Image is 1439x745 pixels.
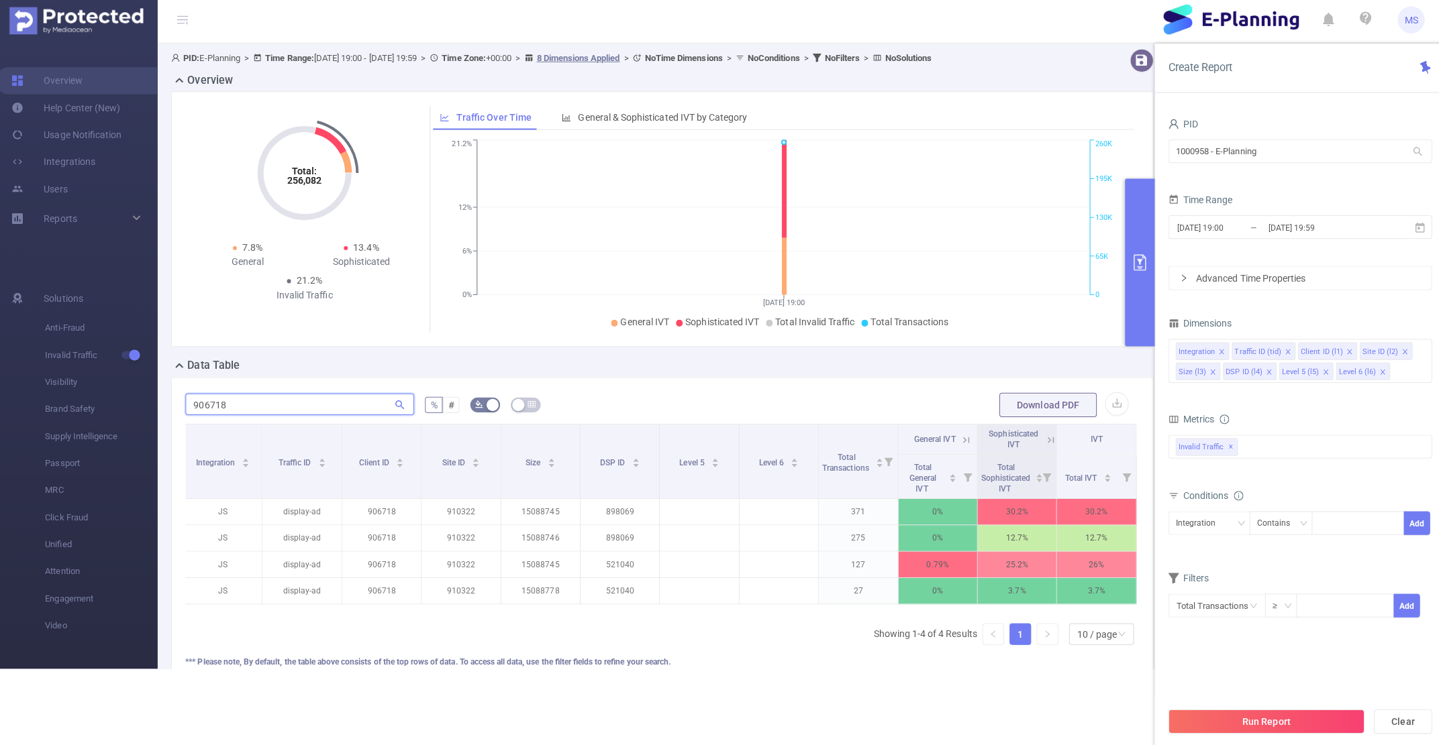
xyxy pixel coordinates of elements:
p: 371 [817,499,895,524]
i: Filter menu [1113,455,1132,498]
i: icon: left [986,629,994,637]
i: icon: caret-down [632,462,639,466]
span: ✕ [1224,439,1229,455]
li: Traffic ID (tid) [1227,343,1290,361]
span: Create Report [1164,64,1228,77]
a: Help Center (New) [16,97,124,124]
i: icon: caret-up [320,457,328,461]
tspan: 0% [463,292,473,301]
span: > [858,56,871,66]
i: icon: caret-up [874,457,881,461]
div: Level 5 (l5) [1277,364,1313,382]
span: Level 6 [758,458,785,467]
div: Size (l3) [1174,364,1201,382]
span: 13.4% [355,244,381,255]
div: *** Please note, By default, the table above consists of the top rows of data. To access all data... [189,654,1135,667]
a: Usage Notification [16,124,126,151]
p: display-ad [265,551,343,577]
i: icon: down [1279,601,1287,610]
p: 906718 [344,499,422,524]
h2: Data Table [191,359,242,375]
span: General IVT [911,435,952,445]
a: Reports [48,207,81,234]
p: 0.79% [896,551,974,577]
li: Size (l3) [1171,363,1215,381]
li: Level 6 (l6) [1330,363,1384,381]
tspan: 0 [1091,292,1095,301]
span: # [449,400,455,411]
span: Attention [50,557,161,584]
h2: Overview [191,76,236,92]
i: icon: caret-down [245,462,252,466]
b: No Solutions [883,56,929,66]
tspan: 21.2% [453,143,473,152]
p: 12.7% [975,525,1052,551]
span: > [798,56,811,66]
div: Level 6 (l6) [1333,364,1370,382]
span: Time Range [1164,196,1228,207]
span: General & Sophisticated IVT by Category [579,115,746,126]
div: Sort [1032,472,1040,480]
span: Size [526,458,543,467]
span: 21.2% [299,277,324,288]
tspan: Total: [295,168,319,179]
tspan: 256,082 [290,178,324,188]
i: icon: user [1164,121,1175,132]
span: Sophisticated IVT [685,318,758,329]
i: icon: caret-up [632,457,639,461]
div: Sort [632,457,640,465]
p: 30.2% [1053,499,1132,524]
button: Add [1397,511,1424,534]
a: Overview [16,70,87,97]
div: Invalid Traffic [250,290,363,304]
input: Start date [1171,221,1280,239]
p: 15088745 [502,499,580,524]
p: 275 [817,525,895,551]
u: 8 Dimensions Applied [537,56,619,66]
i: icon: user [175,57,187,66]
b: No Conditions [746,56,798,66]
a: Integrations [16,151,99,178]
div: Contains [1252,512,1294,534]
span: > [243,56,256,66]
p: 910322 [423,577,501,603]
p: display-ad [265,499,343,524]
i: icon: down [1294,519,1302,528]
p: 906718 [344,525,422,551]
span: Site ID [444,458,468,467]
p: 30.2% [975,499,1052,524]
span: Client ID [361,458,393,467]
i: icon: close [1317,369,1324,378]
div: Traffic ID (tid) [1230,344,1276,361]
span: > [722,56,734,66]
i: icon: info-circle [1229,491,1238,500]
div: Sophisticated [307,257,419,271]
span: 7.8% [245,244,265,255]
div: Sort [473,457,481,465]
span: Total Transactions [869,318,946,329]
i: icon: close [1373,369,1380,378]
a: 1 [1007,623,1027,643]
span: Level 5 [679,458,705,467]
a: Users [16,178,72,205]
p: display-ad [265,577,343,603]
li: Integration [1171,343,1224,361]
input: End date [1262,221,1371,239]
div: Integration [1171,512,1220,534]
span: Total Sophisticated IVT [978,463,1027,494]
span: MS [1398,10,1411,37]
i: icon: caret-down [1032,477,1039,481]
p: 0% [896,577,974,603]
li: 1 [1006,622,1028,644]
div: 10 / page [1073,623,1113,643]
span: Brand Safety [50,396,161,423]
span: MRC [50,477,161,504]
p: 26% [1053,551,1132,577]
i: icon: close [1205,369,1211,378]
i: icon: bar-chart [562,116,571,125]
tspan: 130K [1091,216,1108,225]
i: icon: caret-up [245,457,252,461]
li: DSP ID (l4) [1218,363,1271,381]
div: Sort [789,457,797,465]
span: Invalid Traffic [50,343,161,369]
